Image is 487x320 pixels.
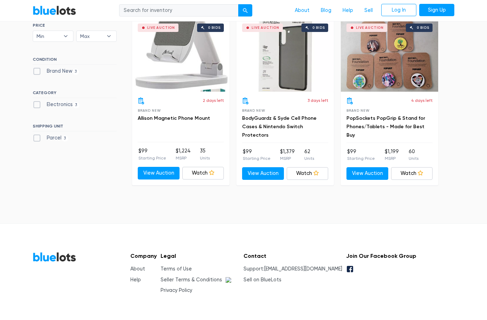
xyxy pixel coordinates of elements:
h6: CONDITION [33,57,117,65]
p: Starting Price [138,155,166,161]
a: Live Auction 0 bids [341,18,438,92]
a: About [130,266,145,272]
h5: Company [130,253,157,259]
li: $1,379 [280,148,295,162]
a: Privacy Policy [161,287,192,293]
label: Parcel [33,134,68,142]
a: Sell [359,4,378,17]
span: Brand New [138,109,161,112]
a: BodyGuardz & Syde Cell Phone Cases & Nintendo Switch Protectors [242,115,317,138]
a: Live Auction 0 bids [132,18,229,92]
li: $99 [138,147,166,161]
div: Live Auction [252,26,279,30]
h5: Join Our Facebook Group [346,253,416,259]
a: BlueLots [33,252,76,262]
a: Allison Magnetic Phone Mount [138,115,210,121]
div: Live Auction [356,26,384,30]
a: Help [337,4,359,17]
a: View Auction [346,167,388,180]
a: View Auction [138,167,180,179]
a: [EMAIL_ADDRESS][DOMAIN_NAME] [264,266,342,272]
a: Log In [381,4,416,17]
p: Starting Price [347,155,375,162]
h5: Contact [243,253,342,259]
img: icon-fill.png [226,277,231,283]
span: Brand New [242,109,265,112]
a: Watch [391,167,433,180]
div: 0 bids [312,26,325,30]
label: Brand New [33,67,79,75]
a: Sell on BlueLots [243,277,281,283]
p: Units [304,155,314,162]
li: $99 [243,148,271,162]
a: BlueLots [33,5,76,15]
a: About [289,4,315,17]
b: ▾ [102,31,116,41]
a: View Auction [242,167,284,180]
span: 3 [61,136,68,141]
li: 60 [409,148,418,162]
li: 62 [304,148,314,162]
p: Units [409,155,418,162]
label: Electronics [33,101,79,109]
span: Brand New [346,109,369,112]
li: $1,199 [385,148,399,162]
a: Blog [315,4,337,17]
a: Terms of Use [161,266,192,272]
p: 3 days left [307,97,328,104]
li: 35 [200,147,210,161]
div: 0 bids [417,26,429,30]
p: 2 days left [203,97,224,104]
a: Seller Terms & Conditions [161,277,222,283]
li: $1,224 [176,147,191,161]
span: Min [37,31,60,41]
b: ▾ [58,31,73,41]
h6: CATEGORY [33,90,117,98]
div: 0 bids [208,26,221,30]
a: PopSockets PopGrip & Stand for Phones/Tablets - Made for Best Buy [346,115,425,138]
p: MSRP [176,155,191,161]
span: 3 [72,69,79,74]
h5: Legal [161,253,240,259]
a: Watch [287,167,329,180]
a: Live Auction 0 bids [236,18,334,92]
p: MSRP [385,155,399,162]
p: 4 days left [411,97,433,104]
span: 3 [73,102,79,108]
p: Starting Price [243,155,271,162]
a: Help [130,277,141,283]
input: Search for inventory [119,4,239,17]
a: Watch [182,167,224,179]
h6: SHIPPING UNIT [33,124,117,131]
div: Open with pdfFiller [226,276,240,284]
li: Support: [243,265,342,273]
p: MSRP [280,155,295,162]
li: $99 [347,148,375,162]
a: Sign Up [419,4,454,17]
h6: PRICE [33,23,117,28]
span: Max [80,31,103,41]
div: Live Auction [147,26,175,30]
p: Units [200,155,210,161]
